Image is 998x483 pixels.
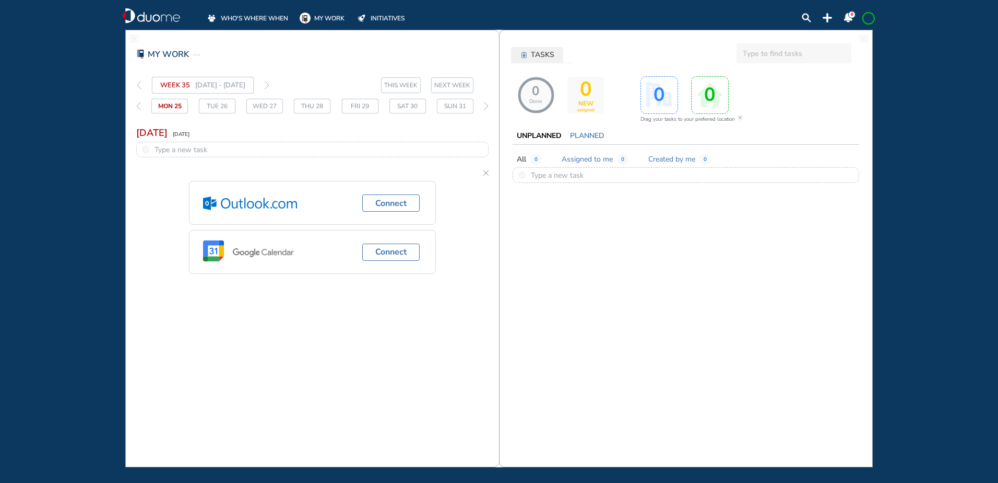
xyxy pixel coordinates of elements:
img: thin-right-arrow-grey.874f3e01.svg [265,81,269,89]
div: google [203,240,302,263]
img: mywork-red-on.755fc005.svg [136,50,145,59]
img: cross-thin.6f54a4cd.svg [483,170,489,176]
a: INITIATIVES [356,13,405,24]
span: 0 [617,154,628,165]
img: fullwidthpage.7645317a.svg [860,34,868,43]
img: tasks-icon-6184ad.77ad149c.svg [521,52,527,58]
span: UNPLANNED [517,131,562,141]
span: [DATE] [173,128,189,141]
div: round_unchecked [518,171,526,179]
button: UNPLANNED [513,130,566,142]
button: Assigned to me [557,152,617,166]
img: mywork-on.5af487f3.svg [300,13,311,24]
span: INITIATIVES [371,13,405,24]
div: thin-left-arrow-grey [136,77,141,94]
img: whoswherewhen-off.a3085474.svg [208,14,216,22]
a: duome-logo-whitelogologo-notext [123,8,180,24]
div: cross-bg [736,114,744,121]
span: Connect [375,246,407,258]
div: fullwidthpage [860,34,868,43]
span: PLANNED [570,131,604,141]
img: outlook.05b6f53f.svg [203,197,297,210]
img: duome-logo-whitelogo.b0ca3abf.svg [123,8,180,24]
div: thin-right-arrow-grey [264,77,269,94]
img: round_unchecked.fea2151d.svg [518,171,526,179]
div: activity-box [691,76,729,114]
span: [DATE] [136,126,168,139]
div: task-ellipse [193,49,200,61]
div: thin-right-arrow-grey [484,99,489,113]
span: 0 [578,78,593,108]
span: Assigned to me [562,154,613,165]
button: next-week [431,77,473,93]
div: fullwidthpage [130,34,138,43]
span: Done [529,99,542,105]
span: Drag your tasks to your preferred location [640,114,735,124]
div: notification-panel-on [843,13,853,22]
button: Connect [362,194,420,212]
img: thin-right-arrow-grey.874f3e01.svg [484,102,489,110]
span: 0 [530,154,542,165]
span: MY WORK [148,48,189,61]
span: 0 [699,154,711,165]
img: cross-bg.b2a90242.svg [736,114,744,121]
span: NEW [578,100,593,108]
button: All [513,152,530,166]
span: TASKS [531,50,554,60]
div: activity-box [640,76,678,114]
div: plus-topbar [823,13,832,22]
img: task-ellipse.fef7074b.svg [193,49,200,61]
div: whoswherewhen-off [206,13,217,24]
img: round_unchecked.fea2151d.svg [142,146,149,153]
button: Created by me [644,152,699,166]
div: duome-logo-whitelogo [123,8,180,24]
img: google.ed9f6f52.svg [203,240,302,263]
div: activity-box [567,77,604,113]
img: search-lens.23226280.svg [802,13,811,22]
img: thin-left-arrow-grey.f0cbfd8f.svg [137,81,141,89]
a: WHO'S WHERE WHEN [206,13,288,24]
span: NEXT WEEK [434,80,470,90]
span: MY WORK [314,13,344,24]
div: mywork-red-on [136,50,145,59]
div: thin-left-arrow-grey [136,99,141,113]
div: outlook [203,197,297,210]
span: 0 [851,11,853,17]
div: initiatives-off [356,13,367,24]
span: Connect [375,197,407,210]
img: notification-panel-on.a48c1939.svg [843,13,853,22]
span: Created by me [648,154,695,165]
button: this-week [381,77,421,93]
img: fullwidthpage.7645317a.svg [130,34,138,43]
span: THIS WEEK [384,80,418,90]
span: All [517,154,526,165]
span: WEEK 35 [160,79,190,91]
input: Type to find tasks [736,43,851,63]
span: [DATE] - [DATE] [195,79,245,91]
span: WHO'S WHERE WHEN [221,13,288,24]
img: initiatives-off.b77ef7b9.svg [358,15,365,22]
button: Connect [362,244,420,261]
div: search-lens [802,13,811,22]
img: thin-left-arrow-grey.f0cbfd8f.svg [136,102,141,110]
span: assigned [577,108,595,112]
div: NaN% 0/0 [518,77,554,113]
img: plus-topbar.b126d2c6.svg [823,13,832,22]
button: PLANNED [566,130,609,142]
div: mywork-on [300,13,311,24]
div: round_unchecked [142,146,149,153]
button: tasks-icon-6184adTASKS [511,47,563,63]
div: tasks-icon-6184ad [520,51,528,59]
a: MY WORK [300,13,344,24]
div: cross-thin [478,165,494,181]
span: 0 [520,84,551,105]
